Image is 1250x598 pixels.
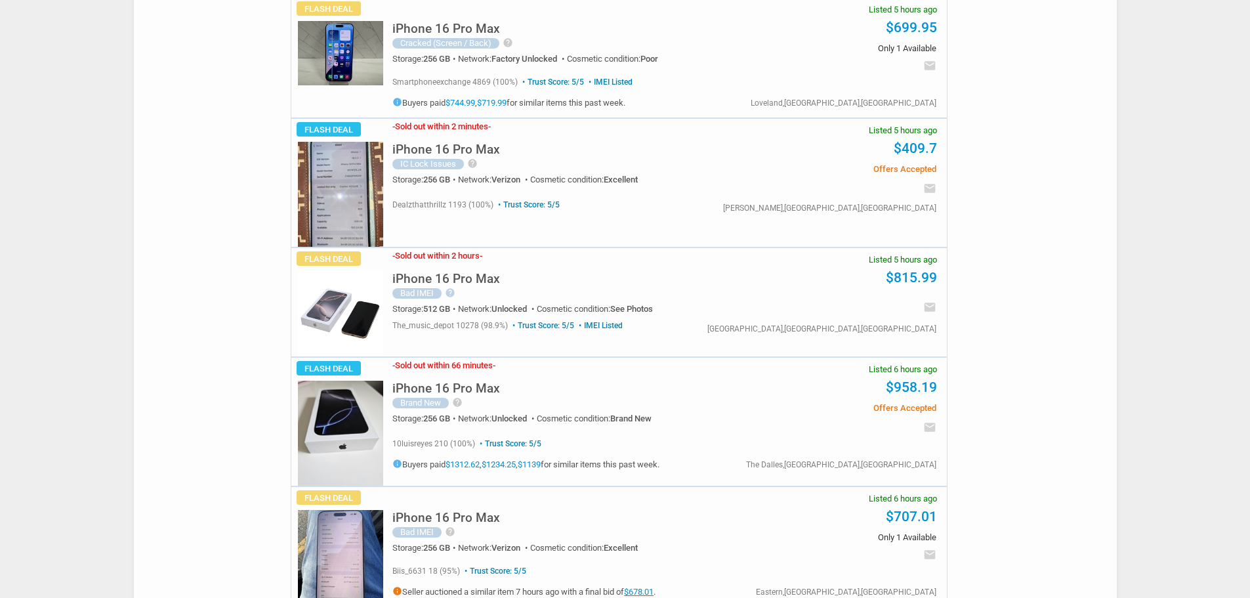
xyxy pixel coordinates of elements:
[392,385,500,395] a: iPhone 16 Pro Max
[495,200,560,209] span: Trust Score: 5/5
[458,175,530,184] div: Network:
[392,122,491,131] h3: Sold out within 2 minutes
[445,526,455,537] i: help
[869,5,937,14] span: Listed 5 hours ago
[392,288,442,299] div: Bad IMEI
[392,360,395,370] span: -
[423,304,450,314] span: 512 GB
[297,490,361,505] span: Flash Deal
[446,98,475,108] a: $744.99
[392,77,518,87] span: smartphoneexchange 4869 (100%)
[392,272,500,285] h5: iPhone 16 Pro Max
[392,361,495,370] h3: Sold out within 66 minutes
[392,321,508,330] span: the_music_depot 10278 (98.9%)
[392,175,458,184] div: Storage:
[423,54,450,64] span: 256 GB
[445,288,455,298] i: help
[610,304,653,314] span: See Photos
[604,543,638,553] span: Excellent
[640,54,658,64] span: Poor
[467,158,478,169] i: help
[423,175,450,184] span: 256 GB
[462,566,526,576] span: Trust Score: 5/5
[298,142,383,247] img: s-l225.jpg
[458,544,530,552] div: Network:
[392,200,493,209] span: dealzthatthrillz 1193 (100%)
[586,77,633,87] span: IMEI Listed
[491,175,520,184] span: Verizon
[738,44,936,53] span: Only 1 Available
[297,361,361,375] span: Flash Deal
[298,381,383,486] img: s-l225.jpg
[298,21,383,85] img: s-l225.jpg
[392,97,633,107] h5: Buyers paid , for similar items this past week.
[477,98,507,108] a: $719.99
[923,421,936,434] i: email
[446,459,480,469] a: $1312.62
[923,548,936,561] i: email
[392,54,458,63] div: Storage:
[392,527,442,538] div: Bad IMEI
[530,175,638,184] div: Cosmetic condition:
[869,126,937,135] span: Listed 5 hours ago
[392,544,458,552] div: Storage:
[392,97,402,107] i: info
[491,304,527,314] span: Unlocked
[458,305,537,313] div: Network:
[392,586,656,596] h5: Seller auctioned a similar item 7 hours ago with a final bid of .
[604,175,638,184] span: Excellent
[480,251,482,261] span: -
[491,414,527,423] span: Unlocked
[297,1,361,16] span: Flash Deal
[392,514,500,524] a: iPhone 16 Pro Max
[491,543,520,553] span: Verizon
[707,325,936,333] div: [GEOGRAPHIC_DATA],[GEOGRAPHIC_DATA],[GEOGRAPHIC_DATA]
[723,204,936,212] div: [PERSON_NAME],[GEOGRAPHIC_DATA],[GEOGRAPHIC_DATA]
[297,122,361,137] span: Flash Deal
[423,414,450,423] span: 256 GB
[392,566,460,576] span: biis_6631 18 (95%)
[392,382,500,395] h5: iPhone 16 Pro Max
[477,439,541,448] span: Trust Score: 5/5
[537,414,652,423] div: Cosmetic condition:
[923,59,936,72] i: email
[392,146,500,156] a: iPhone 16 Pro Max
[392,439,475,448] span: 10luisreyes 210 (100%)
[392,159,464,169] div: IC Lock Issues
[458,414,537,423] div: Network:
[392,251,482,260] h3: Sold out within 2 hours
[869,494,937,503] span: Listed 6 hours ago
[886,379,937,395] a: $958.19
[392,398,449,408] div: Brand New
[567,54,658,63] div: Cosmetic condition:
[894,140,937,156] a: $409.7
[392,22,500,35] h5: iPhone 16 Pro Max
[530,544,638,552] div: Cosmetic condition:
[392,459,402,469] i: info
[923,301,936,314] i: email
[886,509,937,524] a: $707.01
[518,459,541,469] a: $1139
[624,587,654,597] a: $678.01
[392,121,395,131] span: -
[298,271,383,356] img: s-l225.jpg
[886,20,937,35] a: $699.95
[392,275,500,285] a: iPhone 16 Pro Max
[392,414,458,423] div: Storage:
[869,365,937,374] span: Listed 6 hours ago
[756,588,936,596] div: Eastern,[GEOGRAPHIC_DATA],[GEOGRAPHIC_DATA]
[537,305,653,313] div: Cosmetic condition:
[503,37,513,48] i: help
[520,77,584,87] span: Trust Score: 5/5
[886,270,937,286] a: $815.99
[392,305,458,313] div: Storage:
[452,397,463,408] i: help
[392,251,395,261] span: -
[392,143,500,156] h5: iPhone 16 Pro Max
[488,121,491,131] span: -
[297,251,361,266] span: Flash Deal
[738,165,936,173] span: Offers Accepted
[751,99,936,107] div: Loveland,[GEOGRAPHIC_DATA],[GEOGRAPHIC_DATA]
[482,459,516,469] a: $1234.25
[392,459,659,469] h5: Buyers paid , , for similar items this past week.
